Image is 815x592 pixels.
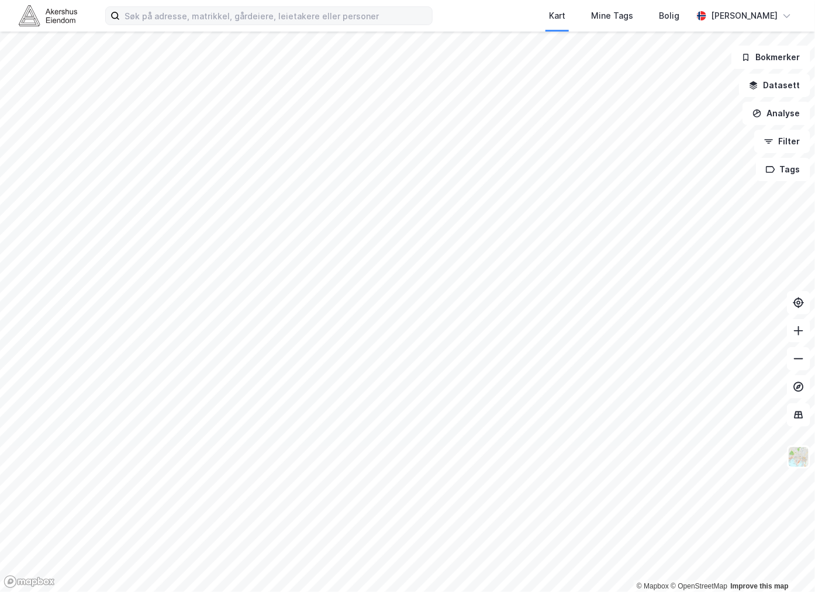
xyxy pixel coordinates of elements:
button: Datasett [739,74,810,97]
button: Bokmerker [731,46,810,69]
a: Improve this map [731,582,789,590]
button: Analyse [743,102,810,125]
button: Filter [754,130,810,153]
div: Mine Tags [591,9,633,23]
a: OpenStreetMap [671,582,727,590]
iframe: Chat Widget [757,536,815,592]
div: Bolig [659,9,679,23]
img: Z [788,446,810,468]
a: Mapbox [637,582,669,590]
input: Søk på adresse, matrikkel, gårdeiere, leietakere eller personer [120,7,432,25]
img: akershus-eiendom-logo.9091f326c980b4bce74ccdd9f866810c.svg [19,5,77,26]
div: Kart [549,9,565,23]
a: Mapbox homepage [4,575,55,588]
div: Kontrollprogram for chat [757,536,815,592]
div: [PERSON_NAME] [711,9,778,23]
button: Tags [756,158,810,181]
